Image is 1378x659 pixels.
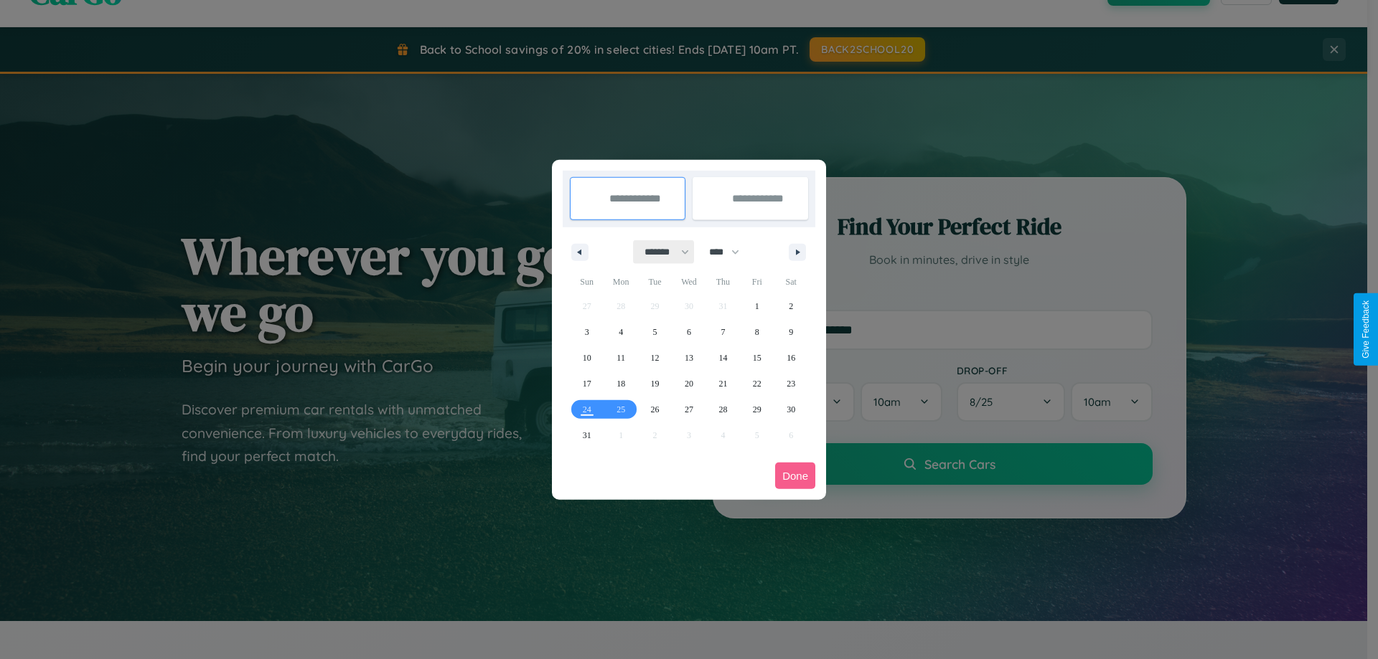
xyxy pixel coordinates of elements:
button: 13 [672,345,706,371]
span: 17 [583,371,591,397]
button: 4 [604,319,637,345]
span: Sat [774,270,808,293]
span: 16 [787,345,795,371]
button: 23 [774,371,808,397]
span: 15 [753,345,761,371]
span: Wed [672,270,706,293]
button: 1 [740,293,774,319]
span: 11 [617,345,625,371]
span: 3 [585,319,589,345]
span: 20 [685,371,693,397]
button: 7 [706,319,740,345]
button: 25 [604,397,637,422]
span: 1 [755,293,759,319]
span: 25 [617,397,625,422]
button: 22 [740,371,774,397]
button: 26 [638,397,672,422]
span: 26 [651,397,660,422]
span: 31 [583,422,591,448]
span: 10 [583,345,591,371]
span: 21 [718,371,727,397]
button: 6 [672,319,706,345]
button: 14 [706,345,740,371]
span: Tue [638,270,672,293]
button: 29 [740,397,774,422]
span: Mon [604,270,637,293]
button: 20 [672,371,706,397]
button: Done [775,463,815,489]
button: 31 [570,422,604,448]
span: 13 [685,345,693,371]
span: 4 [619,319,623,345]
button: 18 [604,371,637,397]
span: 24 [583,397,591,422]
span: 5 [653,319,657,345]
button: 17 [570,371,604,397]
span: 9 [789,319,793,345]
button: 9 [774,319,808,345]
span: 18 [617,371,625,397]
span: 22 [753,371,761,397]
button: 16 [774,345,808,371]
div: Give Feedback [1361,300,1371,359]
button: 10 [570,345,604,371]
span: 28 [718,397,727,422]
span: 23 [787,371,795,397]
button: 2 [774,293,808,319]
span: 27 [685,397,693,422]
span: 2 [789,293,793,319]
span: 14 [718,345,727,371]
button: 15 [740,345,774,371]
span: Fri [740,270,774,293]
span: 19 [651,371,660,397]
span: 12 [651,345,660,371]
span: Sun [570,270,604,293]
button: 28 [706,397,740,422]
span: 6 [687,319,691,345]
button: 27 [672,397,706,422]
button: 19 [638,371,672,397]
span: 8 [755,319,759,345]
button: 11 [604,345,637,371]
button: 24 [570,397,604,422]
button: 8 [740,319,774,345]
button: 21 [706,371,740,397]
button: 5 [638,319,672,345]
button: 3 [570,319,604,345]
button: 30 [774,397,808,422]
span: 30 [787,397,795,422]
span: 7 [721,319,725,345]
button: 12 [638,345,672,371]
span: 29 [753,397,761,422]
span: Thu [706,270,740,293]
